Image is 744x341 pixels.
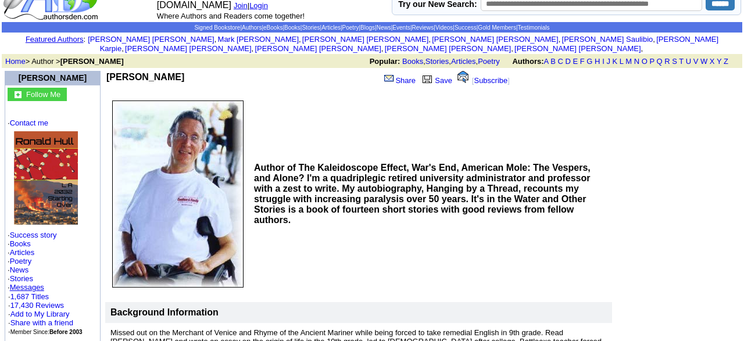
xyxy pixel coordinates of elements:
a: Reviews [412,24,434,31]
font: , , , [370,57,739,66]
a: 17,430 Reviews [10,301,65,310]
font: ] [507,76,510,85]
a: Share [383,76,416,85]
font: | [248,1,272,10]
b: [PERSON_NAME] [106,72,184,82]
a: Blogs [360,24,375,31]
a: [PERSON_NAME] Saulibio [562,35,653,44]
a: Signed Bookstore [194,24,240,31]
a: [PERSON_NAME] [PERSON_NAME] [432,35,558,44]
font: Where Authors and Readers come together! [157,12,305,20]
a: Videos [435,24,453,31]
font: · · [8,292,83,336]
a: Share with a friend [10,318,73,327]
font: , , , , , , , , , , [88,35,718,53]
a: eBooks [263,24,282,31]
a: Y [717,57,721,66]
a: Success story [10,231,57,239]
b: Before 2003 [49,329,83,335]
a: Home [5,57,26,66]
span: | | | | | | | | | | | | | | [194,24,549,31]
a: Success [455,24,477,31]
font: Follow Me [26,90,60,99]
font: i [560,37,561,43]
b: Authors: [512,57,543,66]
a: Articles [321,24,341,31]
a: Gold Members [478,24,516,31]
a: A [544,57,549,66]
a: News [10,265,29,274]
font: Member Since: [10,329,83,335]
a: N [634,57,639,66]
a: G [586,57,592,66]
a: [PERSON_NAME] [PERSON_NAME] [514,44,641,53]
font: · · · · · · · [8,119,98,336]
font: [ [472,76,474,85]
a: Mark [PERSON_NAME] [218,35,299,44]
b: Popular: [370,57,400,66]
a: B [550,57,556,66]
a: [PERSON_NAME] [PERSON_NAME] [302,35,428,44]
a: Q [656,57,662,66]
a: D [565,57,570,66]
a: Articles [451,57,476,66]
font: i [431,37,432,43]
a: Save [420,76,452,85]
a: O [642,57,648,66]
a: Poetry [342,24,359,31]
font: i [301,37,302,43]
img: 80441.jpg [14,131,78,225]
a: S [672,57,677,66]
a: M [625,57,632,66]
a: Stories [425,57,449,66]
font: i [655,37,656,43]
a: Poetry [478,57,500,66]
img: alert.gif [457,71,468,83]
a: [PERSON_NAME] [PERSON_NAME] [88,35,214,44]
a: News [377,24,391,31]
a: Messages [10,283,44,292]
a: Featured Authors [26,35,84,44]
a: Stories [302,24,320,31]
a: [PERSON_NAME] [PERSON_NAME] [125,44,251,53]
a: Contact me [10,119,48,127]
a: Books [284,24,301,31]
a: Events [392,24,410,31]
a: [PERSON_NAME] [PERSON_NAME] [385,44,511,53]
font: i [216,37,217,43]
a: V [693,57,699,66]
a: [PERSON_NAME] [PERSON_NAME] [255,44,381,53]
a: Stories [10,274,33,283]
a: Join [234,1,248,10]
font: i [253,46,255,52]
a: P [649,57,654,66]
a: [PERSON_NAME] [19,73,87,82]
a: Subscribe [474,76,507,85]
font: · [8,283,44,292]
a: Poetry [10,257,32,265]
a: Authors [242,24,262,31]
font: · · · [8,310,73,336]
a: T [679,57,684,66]
a: J [606,57,610,66]
a: Z [724,57,728,66]
a: [PERSON_NAME] Karpie [100,35,718,53]
a: I [602,57,604,66]
a: E [573,57,578,66]
font: i [383,46,384,52]
a: Books [10,239,31,248]
a: Testimonials [518,24,550,31]
a: R [664,57,670,66]
font: : [26,35,85,44]
font: i [124,46,125,52]
font: i [643,46,644,52]
a: 1,687 Titles [10,292,49,301]
iframe: fb:like Facebook Social Plugin [106,82,368,94]
a: Books [402,57,423,66]
img: gc.jpg [15,91,22,98]
b: Author of The Kaleidoscope Effect, War's End, American Mole: The Vespers, and Alone? I'm a quadri... [254,163,591,225]
font: i [513,46,514,52]
a: W [700,57,707,66]
a: H [595,57,600,66]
